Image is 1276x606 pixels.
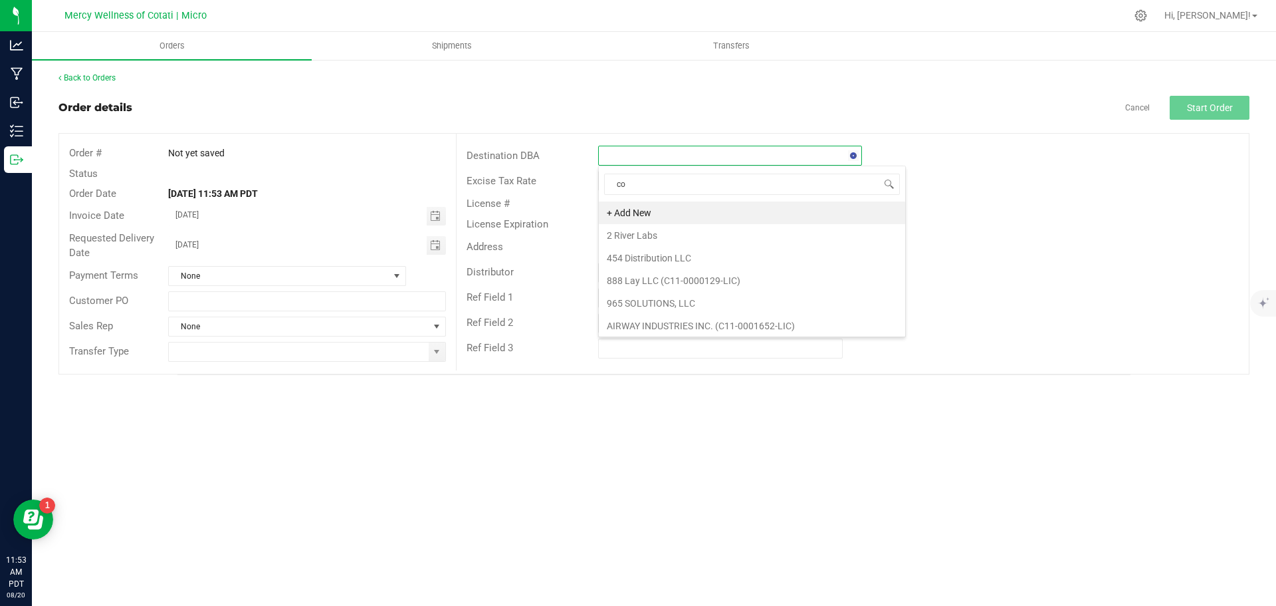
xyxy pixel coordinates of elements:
button: Start Order [1170,96,1249,120]
span: Customer PO [69,295,128,307]
p: 08/20 [6,590,26,600]
span: Excise Tax Rate [467,175,536,187]
strong: [DATE] 11:53 AM PDT [168,188,258,199]
inline-svg: Inventory [10,124,23,138]
span: Payment Terms [69,269,138,281]
span: Requested Delivery Date [69,232,154,259]
li: 454 Distribution LLC [599,247,905,269]
li: AIRWAY INDUSTRIES INC. (C11-0001652-LIC) [599,315,905,337]
a: Shipments [312,32,591,60]
li: 888 Lay LLC (C11-0000129-LIC) [599,269,905,292]
span: Order # [69,147,102,159]
a: Back to Orders [58,73,116,82]
span: Ref Field 2 [467,317,513,329]
span: Orders [142,40,203,52]
a: Transfers [591,32,871,60]
span: Start Order [1187,102,1233,113]
span: License Expiration [467,218,548,230]
span: Transfer Type [69,345,129,357]
span: Not yet saved [168,148,225,158]
span: None [169,267,389,285]
span: None [169,317,428,336]
span: Shipments [414,40,490,52]
span: Invoice Date [69,210,124,222]
inline-svg: Outbound [10,153,23,166]
span: Hi, [PERSON_NAME]! [1164,10,1251,21]
span: Status [69,168,98,180]
span: Mercy Wellness of Cotati | Micro [64,10,207,21]
span: Distributor [467,266,514,278]
div: Order details [58,100,132,116]
inline-svg: Inbound [10,96,23,109]
span: Ref Field 3 [467,342,513,354]
li: + Add New [599,202,905,224]
span: Toggle calendar [427,236,446,255]
span: Toggle calendar [427,207,446,226]
span: Ref Field 1 [467,291,513,303]
iframe: Resource center [13,500,53,539]
span: Destination DBA [467,150,540,162]
iframe: Resource center unread badge [39,498,55,514]
span: Transfers [695,40,768,52]
a: Cancel [1125,102,1150,114]
span: Sales Rep [69,320,113,332]
li: 2 River Labs [599,224,905,247]
p: 11:53 AM PDT [6,554,26,590]
span: Address [467,241,503,253]
span: License # [467,198,510,210]
div: Manage settings [1132,9,1149,22]
inline-svg: Manufacturing [10,67,23,80]
span: Order Date [69,188,116,200]
li: 965 SOLUTIONS, LLC [599,292,905,315]
inline-svg: Analytics [10,39,23,52]
a: Orders [32,32,312,60]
